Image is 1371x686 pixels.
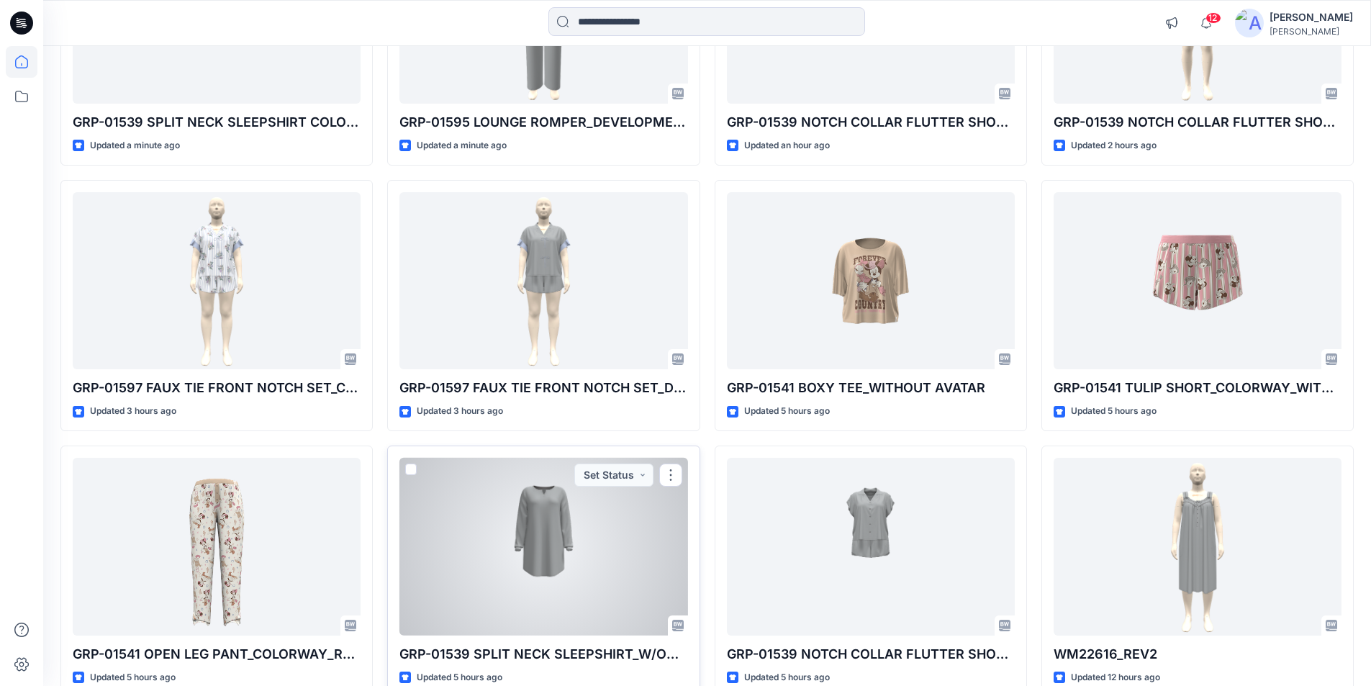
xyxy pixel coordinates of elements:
[73,112,361,132] p: GRP-01539 SPLIT NECK SLEEPSHIRT COLORWAY_W/OUT AVATAR
[1054,458,1341,636] a: WM22616_REV2
[73,192,361,370] a: GRP-01597 FAUX TIE FRONT NOTCH SET_COLORWAY_REV4
[727,378,1015,398] p: GRP-01541 BOXY TEE_WITHOUT AVATAR
[727,458,1015,636] a: GRP-01539 NOTCH COLLAR FLUTTER SHORTY_WITHOUT AVATAR
[1071,404,1157,419] p: Updated 5 hours ago
[744,404,830,419] p: Updated 5 hours ago
[73,458,361,636] a: GRP-01541 OPEN LEG PANT_COLORWAY_REV1_WITHOUT AVATAR
[1270,9,1353,26] div: [PERSON_NAME]
[1054,192,1341,370] a: GRP-01541 TULIP SHORT_COLORWAY_WITHOUT AVATAR
[399,458,687,636] a: GRP-01539 SPLIT NECK SLEEPSHIRT_W/OUT AVATAR
[399,112,687,132] p: GRP-01595 LOUNGE ROMPER_DEVELOPMENT
[1054,112,1341,132] p: GRP-01539 NOTCH COLLAR FLUTTER SHORTY_COLORWAY
[744,138,830,153] p: Updated an hour ago
[399,192,687,370] a: GRP-01597 FAUX TIE FRONT NOTCH SET_DEV_REV3
[1235,9,1264,37] img: avatar
[1270,26,1353,37] div: [PERSON_NAME]
[399,378,687,398] p: GRP-01597 FAUX TIE FRONT NOTCH SET_DEV_REV3
[727,644,1015,664] p: GRP-01539 NOTCH COLLAR FLUTTER SHORTY_WITHOUT AVATAR
[744,670,830,685] p: Updated 5 hours ago
[1071,670,1160,685] p: Updated 12 hours ago
[73,644,361,664] p: GRP-01541 OPEN LEG PANT_COLORWAY_REV1_WITHOUT AVATAR
[417,670,502,685] p: Updated 5 hours ago
[727,112,1015,132] p: GRP-01539 NOTCH COLLAR FLUTTER SHORTY_COLORWAY_WITHOU AVATAR
[73,378,361,398] p: GRP-01597 FAUX TIE FRONT NOTCH SET_COLORWAY_REV4
[90,138,180,153] p: Updated a minute ago
[417,404,503,419] p: Updated 3 hours ago
[727,192,1015,370] a: GRP-01541 BOXY TEE_WITHOUT AVATAR
[90,670,176,685] p: Updated 5 hours ago
[1054,644,1341,664] p: WM22616_REV2
[1071,138,1157,153] p: Updated 2 hours ago
[1205,12,1221,24] span: 12
[90,404,176,419] p: Updated 3 hours ago
[399,644,687,664] p: GRP-01539 SPLIT NECK SLEEPSHIRT_W/OUT AVATAR
[1054,378,1341,398] p: GRP-01541 TULIP SHORT_COLORWAY_WITHOUT AVATAR
[417,138,507,153] p: Updated a minute ago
